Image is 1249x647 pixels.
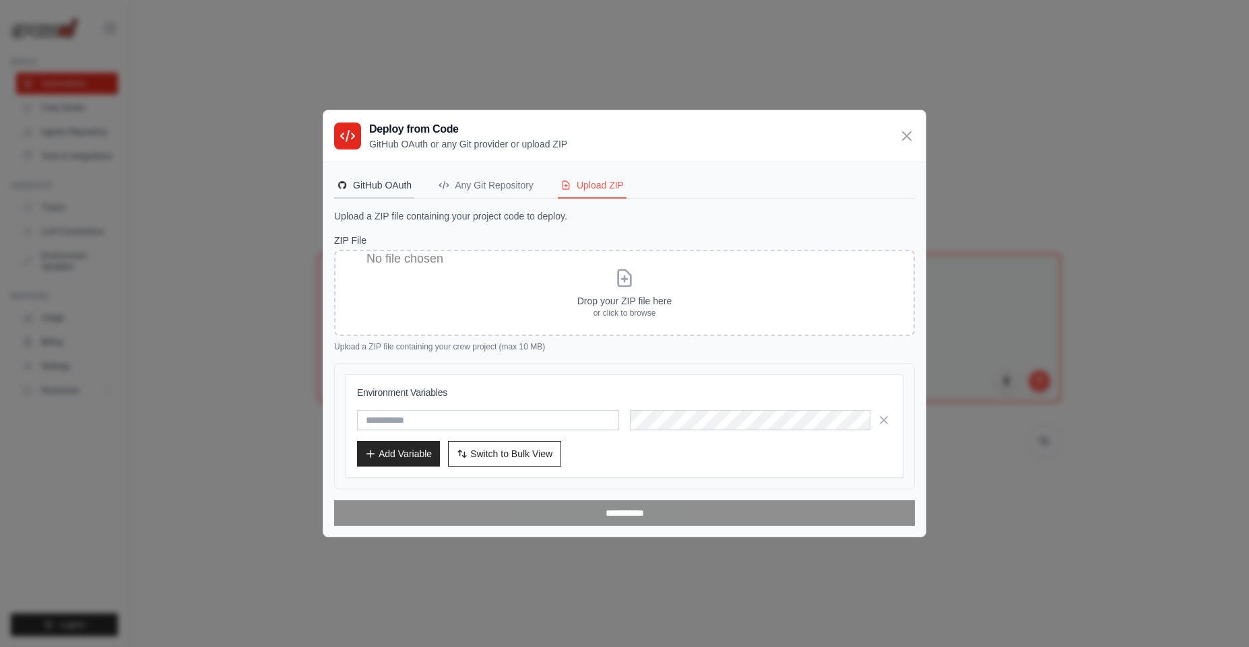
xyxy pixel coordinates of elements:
h3: Environment Variables [357,386,892,399]
div: GitHub OAuth [337,178,412,192]
iframe: Chat Widget [1182,582,1249,647]
img: GitHub [337,180,348,191]
nav: Deployment Source [334,173,915,199]
div: Upload ZIP [561,178,624,192]
button: Any Git Repository [436,173,536,199]
button: GitHubGitHub OAuth [334,173,414,199]
p: Upload a ZIP file containing your project code to deploy. [334,209,915,223]
p: GitHub OAuth or any Git provider or upload ZIP [369,137,567,151]
button: Upload ZIP [558,173,627,199]
h3: Deploy from Code [369,121,567,137]
button: Add Variable [357,441,440,467]
div: Any Git Repository [439,178,534,192]
div: Widget de chat [1182,582,1249,647]
p: Upload a ZIP file containing your crew project (max 10 MB) [334,341,915,352]
button: Switch to Bulk View [448,441,561,467]
label: ZIP File [334,234,915,247]
span: Switch to Bulk View [470,447,552,461]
